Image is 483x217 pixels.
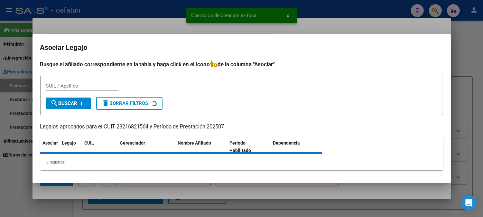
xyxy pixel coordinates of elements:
span: Dependencia [273,140,300,146]
span: Buscar [51,100,78,106]
datatable-header-cell: Nombre Afiliado [175,136,227,157]
div: 0 registros [40,154,443,170]
span: CUIL [85,140,94,146]
datatable-header-cell: Dependencia [270,136,322,157]
span: Asociar [43,140,58,146]
span: Borrar Filtros [102,100,148,106]
div: Open Intercom Messenger [461,195,477,211]
datatable-header-cell: Legajo [60,136,82,157]
mat-icon: delete [102,99,110,107]
datatable-header-cell: CUIL [82,136,117,157]
span: Nombre Afiliado [178,140,211,146]
h2: Asociar Legajo [40,42,443,54]
mat-icon: search [51,99,59,107]
h4: Busque el afiliado correspondiente en la tabla y haga click en el ícono de la columna "Asociar". [40,60,443,69]
span: Legajo [62,140,76,146]
button: Buscar [46,98,91,109]
datatable-header-cell: Gerenciador [117,136,175,157]
button: Borrar Filtros [96,97,163,110]
span: Gerenciador [120,140,145,146]
p: Legajos aprobados para el CUIT 23216821564 y Período de Prestación 202507 [40,123,443,131]
span: Periodo Habilitado [229,140,251,153]
datatable-header-cell: Asociar [40,136,60,157]
datatable-header-cell: Periodo Habilitado [227,136,270,157]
